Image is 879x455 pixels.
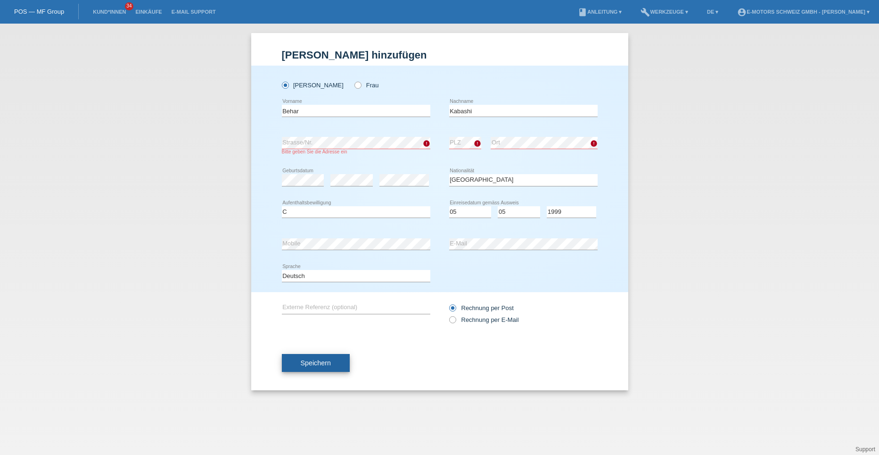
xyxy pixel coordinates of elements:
div: Bitte geben Sie die Adresse ein [282,149,430,154]
button: Speichern [282,354,350,372]
a: Kund*innen [88,9,131,15]
i: build [641,8,650,17]
i: error [423,140,430,147]
i: error [590,140,598,147]
label: Rechnung per Post [449,304,514,312]
i: book [578,8,587,17]
a: account_circleE-Motors Schweiz GmbH - [PERSON_NAME] ▾ [732,9,874,15]
label: Frau [354,82,378,89]
i: error [474,140,481,147]
h1: [PERSON_NAME] hinzufügen [282,49,598,61]
input: Rechnung per Post [449,304,455,316]
i: account_circle [737,8,747,17]
input: Rechnung per E-Mail [449,316,455,328]
input: Frau [354,82,361,88]
a: POS — MF Group [14,8,64,15]
a: bookAnleitung ▾ [573,9,626,15]
a: DE ▾ [702,9,723,15]
a: E-Mail Support [167,9,221,15]
label: [PERSON_NAME] [282,82,344,89]
span: 34 [125,2,133,10]
a: buildWerkzeuge ▾ [636,9,693,15]
input: [PERSON_NAME] [282,82,288,88]
label: Rechnung per E-Mail [449,316,519,323]
span: Speichern [301,359,331,367]
a: Einkäufe [131,9,166,15]
a: Support [855,446,875,453]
